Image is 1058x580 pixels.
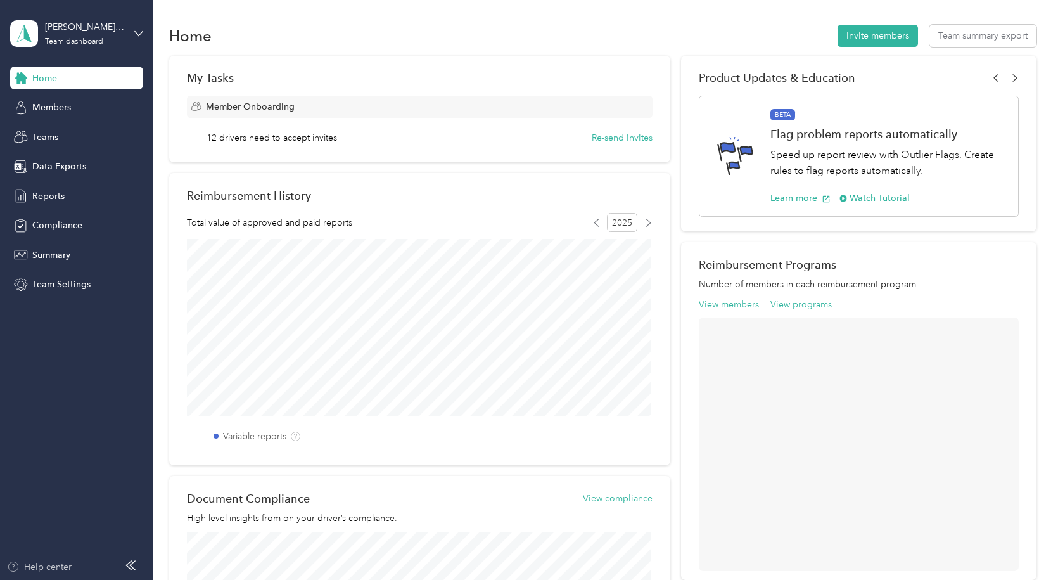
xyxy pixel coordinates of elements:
label: Variable reports [223,430,286,443]
p: Number of members in each reimbursement program. [699,278,1018,291]
h1: Flag problem reports automatically [770,127,1004,141]
span: Team Settings [32,278,91,291]
h2: Reimbursement History [187,189,311,202]
span: Data Exports [32,160,86,173]
div: [PERSON_NAME]'s Team [45,20,124,34]
div: My Tasks [187,71,653,84]
button: View compliance [583,492,653,505]
h1: Home [169,29,212,42]
span: Home [32,72,57,85]
h2: Reimbursement Programs [699,258,1018,271]
p: Speed up report review with Outlier Flags. Create rules to flag reports automatically. [770,147,1004,178]
p: High level insights from on your driver’s compliance. [187,512,653,525]
div: Team dashboard [45,38,103,46]
button: View members [699,298,759,311]
span: BETA [770,109,795,120]
span: Teams [32,131,58,144]
span: Total value of approved and paid reports [187,216,352,229]
button: Invite members [838,25,918,47]
span: 2025 [607,213,637,232]
button: View programs [770,298,832,311]
span: Product Updates & Education [699,71,855,84]
span: Compliance [32,219,82,232]
button: Watch Tutorial [839,191,910,205]
span: 12 drivers need to accept invites [207,131,337,145]
button: Learn more [770,191,831,205]
span: Reports [32,190,65,203]
h2: Document Compliance [187,492,310,505]
button: Team summary export [929,25,1036,47]
span: Members [32,101,71,114]
button: Help center [7,560,72,574]
span: Summary [32,248,70,262]
span: Member Onboarding [206,100,295,113]
button: Re-send invites [592,131,653,145]
iframe: Everlance-gr Chat Button Frame [987,509,1058,580]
